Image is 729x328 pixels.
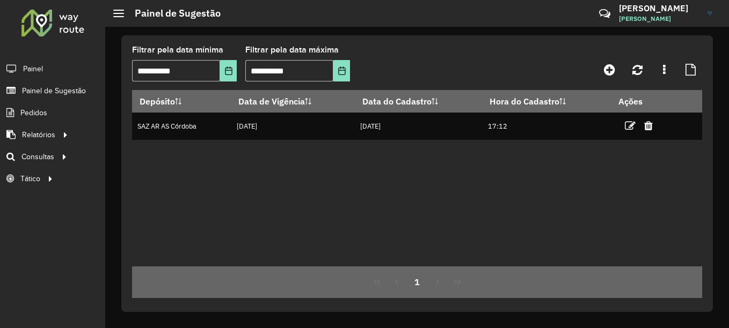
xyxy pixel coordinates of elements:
td: SAZ AR AS Córdoba [132,113,231,140]
button: Elija la fecha [333,60,350,81]
span: Pedidos [20,107,47,118]
th: Ações [611,90,675,113]
span: Painel [23,63,43,74]
font: Data de Vigência [238,96,305,107]
span: Tático [20,173,40,184]
a: Excluir [644,118,653,133]
span: Consultas [21,151,54,162]
h2: Painel de Sugestão [124,8,221,19]
span: Painel de Sugestão [22,85,86,96]
td: [DATE] [231,113,355,140]
font: Hora do Cadastro [490,96,559,107]
font: Data do Cadastro [362,96,432,107]
font: Filtrar pela data mínima [132,45,223,54]
h3: [PERSON_NAME] [619,3,699,13]
span: [PERSON_NAME] [619,14,699,24]
a: Editar [625,118,636,133]
button: 1 [407,272,427,292]
button: Elija la fecha [220,60,237,81]
font: Filtrar pela data máxima [245,45,339,54]
font: Depósito [140,96,175,107]
a: Contato Rápido [593,2,616,25]
td: 17:12 [483,113,611,140]
td: [DATE] [355,113,483,140]
span: Relatórios [22,129,55,140]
